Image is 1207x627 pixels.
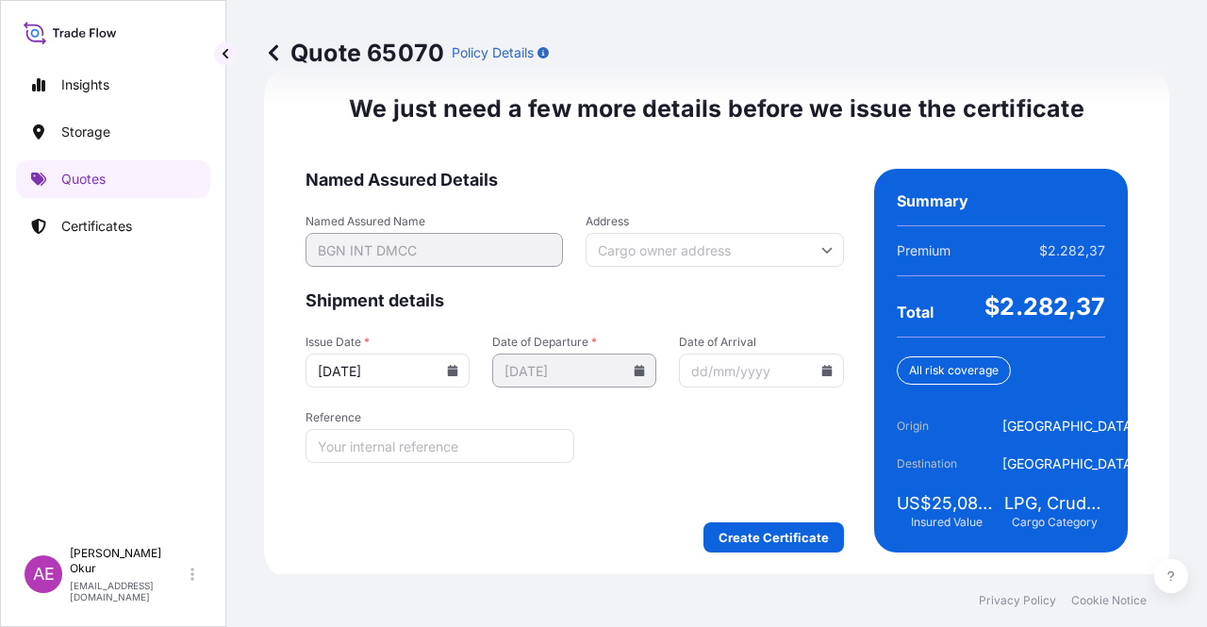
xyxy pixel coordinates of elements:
p: Quote 65070 [264,38,444,68]
input: Your internal reference [306,429,574,463]
span: Total [897,303,934,322]
a: Storage [16,113,210,151]
span: Premium [897,241,951,260]
a: Insights [16,66,210,104]
p: Create Certificate [719,528,829,547]
p: Insights [61,75,109,94]
span: US$25,080,978.02 [897,492,998,515]
span: Date of Departure [492,335,656,350]
span: Destination [897,454,1002,473]
span: $2.282,37 [984,291,1105,322]
p: Policy Details [452,43,534,62]
span: Issue Date [306,335,470,350]
span: $2.282,37 [1039,241,1105,260]
p: [PERSON_NAME] Okur [70,546,187,576]
input: dd/mm/yyyy [679,354,843,388]
span: Summary [897,191,968,210]
a: Privacy Policy [979,593,1056,608]
input: dd/mm/yyyy [492,354,656,388]
a: Cookie Notice [1071,593,1147,608]
span: Insured Value [911,515,983,530]
span: Named Assured Name [306,214,563,229]
p: Certificates [61,217,132,236]
span: [GEOGRAPHIC_DATA] [1002,417,1137,436]
span: AE [33,565,55,584]
span: [GEOGRAPHIC_DATA] [1002,454,1137,473]
p: [EMAIL_ADDRESS][DOMAIN_NAME] [70,580,187,602]
p: Storage [61,123,110,141]
div: All risk coverage [897,356,1011,385]
span: Origin [897,417,1002,436]
span: We just need a few more details before we issue the certificate [349,93,1084,124]
span: Date of Arrival [679,335,843,350]
span: Cargo Category [1012,515,1098,530]
button: Create Certificate [703,522,844,553]
input: Cargo owner address [586,233,843,267]
a: Quotes [16,160,210,198]
span: Named Assured Details [306,169,844,191]
span: Shipment details [306,289,844,312]
span: Address [586,214,843,229]
p: Quotes [61,170,106,189]
span: LPG, Crude Oil, Utility Fuel, Mid Distillates and Specialities, Fertilisers [1004,492,1105,515]
a: Certificates [16,207,210,245]
input: dd/mm/yyyy [306,354,470,388]
span: Reference [306,410,574,425]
